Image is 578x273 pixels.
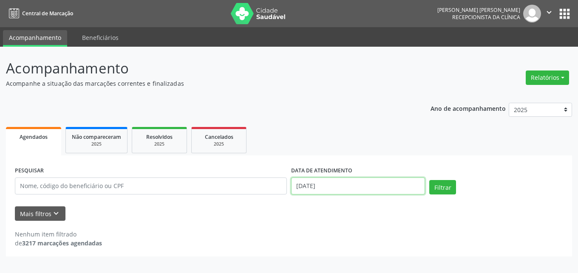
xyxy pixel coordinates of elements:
[15,239,102,248] div: de
[72,141,121,147] div: 2025
[146,133,173,141] span: Resolvidos
[3,30,67,47] a: Acompanhamento
[291,177,425,194] input: Selecione um intervalo
[76,30,125,45] a: Beneficiários
[431,103,506,113] p: Ano de acompanhamento
[6,58,402,79] p: Acompanhamento
[20,133,48,141] span: Agendados
[291,164,352,177] label: DATA DE ATENDIMENTO
[437,6,520,14] div: [PERSON_NAME] [PERSON_NAME]
[6,79,402,88] p: Acompanhe a situação das marcações correntes e finalizadas
[15,230,102,239] div: Nenhum item filtrado
[15,206,65,221] button: Mais filtroskeyboard_arrow_down
[72,133,121,141] span: Não compareceram
[523,5,541,23] img: img
[557,6,572,21] button: apps
[22,10,73,17] span: Central de Marcação
[6,6,73,20] a: Central de Marcação
[198,141,240,147] div: 2025
[51,209,61,218] i: keyboard_arrow_down
[526,70,569,85] button: Relatórios
[15,177,287,194] input: Nome, código do beneficiário ou CPF
[138,141,181,147] div: 2025
[205,133,233,141] span: Cancelados
[544,8,554,17] i: 
[15,164,44,177] label: PESQUISAR
[22,239,102,247] strong: 3217 marcações agendadas
[541,5,557,23] button: 
[452,14,520,21] span: Recepcionista da clínica
[429,180,456,194] button: Filtrar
